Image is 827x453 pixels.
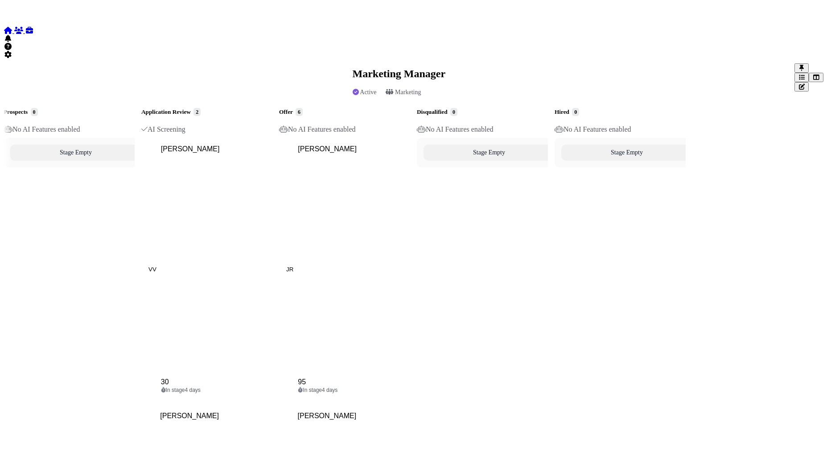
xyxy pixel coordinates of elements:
[148,266,156,273] span: VV
[298,145,357,153] span: [PERSON_NAME]
[279,125,356,133] span: No AI Features enabled
[31,108,38,116] span: 0
[141,125,185,133] span: AI Screening
[141,108,199,116] h5: Application Review
[473,149,505,156] span: Stage Empty
[60,149,92,156] span: Stage Empty
[161,370,384,386] span: 30
[572,108,579,116] span: 0
[4,125,80,133] span: No AI Features enabled
[160,412,219,420] span: [PERSON_NAME]
[279,138,410,400] button: JR [PERSON_NAME] Megan Score 95 In stage4 days
[386,89,421,96] div: Marketing
[193,108,201,116] span: 2
[279,108,356,116] h5: Offer
[286,266,293,273] span: JR
[611,149,643,156] span: Stage Empty
[141,138,272,400] button: VV [PERSON_NAME] Megan Score 30 In stage4 days
[555,125,631,133] span: No AI Features enabled
[161,153,384,376] img: Megan Score
[298,412,357,420] span: [PERSON_NAME]
[4,108,80,116] h5: Prospects
[417,108,494,116] h5: Disqualified
[298,153,521,376] img: Megan Score
[353,68,446,80] h2: Marketing Manager
[450,108,457,116] span: 0
[417,125,494,133] span: No AI Features enabled
[296,108,303,116] span: 6
[298,387,403,393] div: In stage 4 days
[161,387,265,393] div: In stage 4 days
[353,89,377,96] div: Active
[555,108,631,116] h5: Hired
[161,145,220,153] span: [PERSON_NAME]
[298,370,521,386] span: 95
